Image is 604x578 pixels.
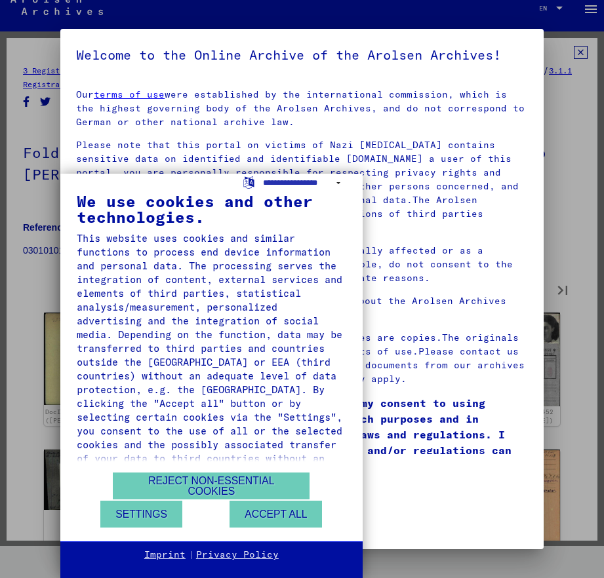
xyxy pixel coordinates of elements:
[113,472,310,499] button: Reject non-essential cookies
[77,193,346,225] div: We use cookies and other technologies.
[77,231,346,479] div: This website uses cookies and similar functions to process end device information and personal da...
[196,549,279,562] a: Privacy Policy
[144,549,186,562] a: Imprint
[100,501,182,528] button: Settings
[230,501,322,528] button: Accept all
